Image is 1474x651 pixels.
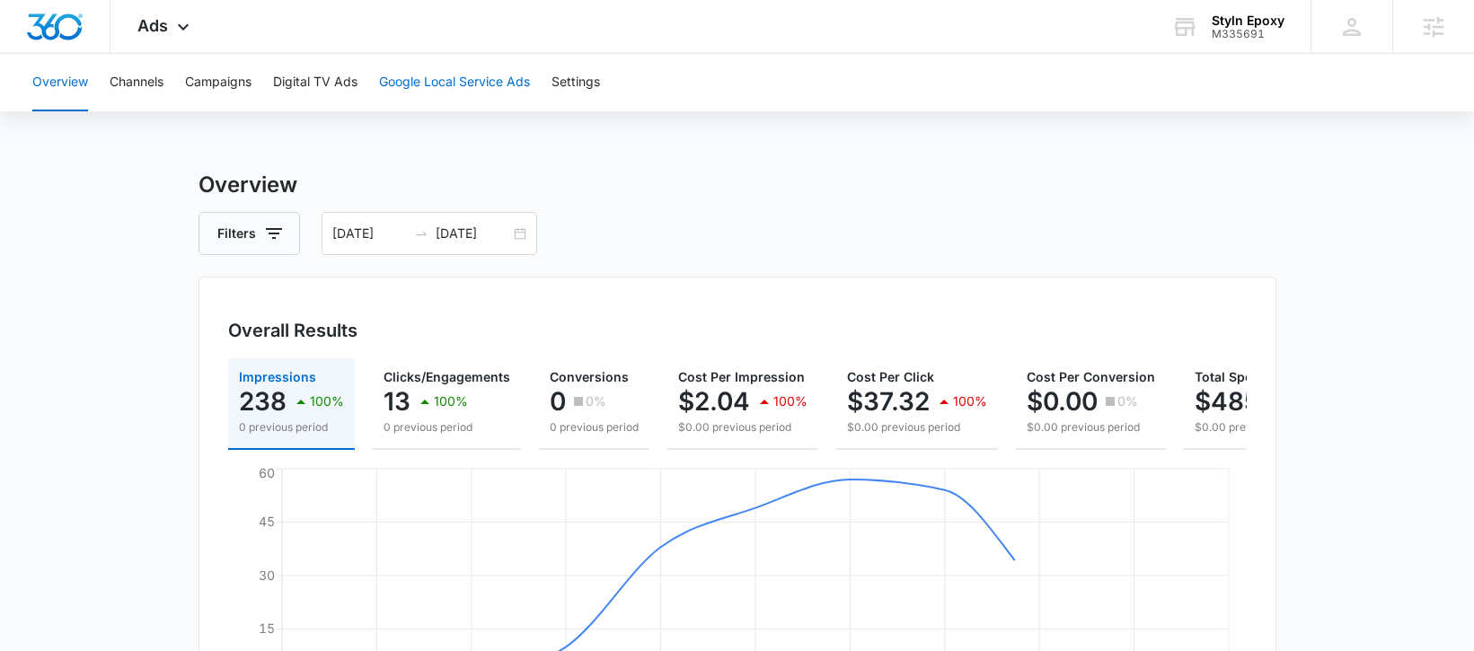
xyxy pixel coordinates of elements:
[239,419,344,435] p: 0 previous period
[137,16,168,35] span: Ads
[199,106,303,118] div: Keywords by Traffic
[199,169,1276,201] h3: Overview
[310,395,344,408] p: 100%
[678,419,808,435] p: $0.00 previous period
[259,514,275,529] tspan: 45
[847,387,930,416] p: $37.32
[678,369,805,384] span: Cost Per Impression
[1195,369,1268,384] span: Total Spend
[332,224,407,243] input: Start date
[550,387,566,416] p: 0
[384,419,510,435] p: 0 previous period
[239,369,316,384] span: Impressions
[1027,387,1098,416] p: $0.00
[384,387,410,416] p: 13
[414,226,428,241] span: swap-right
[1212,28,1284,40] div: account id
[179,104,193,119] img: tab_keywords_by_traffic_grey.svg
[47,47,198,61] div: Domain: [DOMAIN_NAME]
[414,226,428,241] span: to
[68,106,161,118] div: Domain Overview
[1027,369,1155,384] span: Cost Per Conversion
[552,54,600,111] button: Settings
[29,47,43,61] img: website_grey.svg
[1195,419,1350,435] p: $0.00 previous period
[678,387,750,416] p: $2.04
[239,387,287,416] p: 238
[273,54,357,111] button: Digital TV Ads
[50,29,88,43] div: v 4.0.25
[379,54,530,111] button: Google Local Service Ads
[847,419,987,435] p: $0.00 previous period
[773,395,808,408] p: 100%
[550,419,639,435] p: 0 previous period
[185,54,252,111] button: Campaigns
[1027,419,1155,435] p: $0.00 previous period
[199,212,300,255] button: Filters
[550,369,629,384] span: Conversions
[953,395,987,408] p: 100%
[49,104,63,119] img: tab_domain_overview_orange.svg
[259,465,275,480] tspan: 60
[110,54,163,111] button: Channels
[259,620,275,636] tspan: 15
[1212,13,1284,28] div: account name
[259,567,275,583] tspan: 30
[847,369,934,384] span: Cost Per Click
[436,224,510,243] input: End date
[1117,395,1138,408] p: 0%
[32,54,88,111] button: Overview
[228,317,357,344] h3: Overall Results
[384,369,510,384] span: Clicks/Engagements
[1195,387,1293,416] p: $485.14
[29,29,43,43] img: logo_orange.svg
[586,395,606,408] p: 0%
[434,395,468,408] p: 100%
